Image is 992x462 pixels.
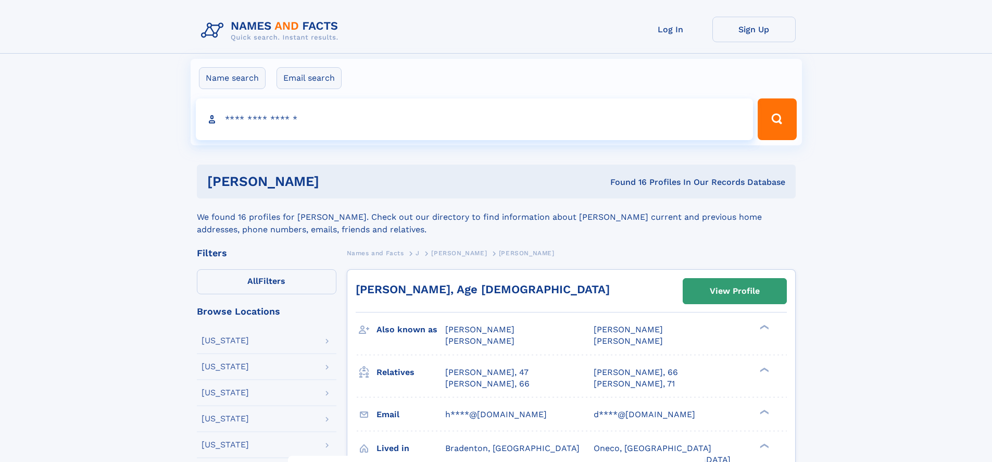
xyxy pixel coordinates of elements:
a: Sign Up [712,17,796,42]
label: Email search [277,67,342,89]
a: Log In [629,17,712,42]
div: [US_STATE] [202,336,249,345]
a: View Profile [683,279,786,304]
div: [US_STATE] [202,441,249,449]
span: Oneco, [GEOGRAPHIC_DATA] [594,443,711,453]
span: J [416,249,420,257]
a: [PERSON_NAME], 47 [445,367,529,378]
h3: Relatives [376,364,445,381]
a: [PERSON_NAME], 71 [594,378,675,390]
a: [PERSON_NAME], 66 [594,367,678,378]
div: ❯ [757,324,770,331]
div: ❯ [757,366,770,373]
label: Name search [199,67,266,89]
label: Filters [197,269,336,294]
div: We found 16 profiles for [PERSON_NAME]. Check out our directory to find information about [PERSON... [197,198,796,236]
a: Names and Facts [347,246,404,259]
span: [PERSON_NAME] [431,249,487,257]
a: [PERSON_NAME], 66 [445,378,530,390]
button: Search Button [758,98,796,140]
div: ❯ [757,442,770,449]
div: View Profile [710,279,760,303]
div: Found 16 Profiles In Our Records Database [464,177,785,188]
span: All [247,276,258,286]
a: [PERSON_NAME], Age [DEMOGRAPHIC_DATA] [356,283,610,296]
span: [PERSON_NAME] [445,324,514,334]
div: [US_STATE] [202,389,249,397]
a: J [416,246,420,259]
span: [PERSON_NAME] [594,336,663,346]
div: [US_STATE] [202,415,249,423]
span: [PERSON_NAME] [594,324,663,334]
div: Browse Locations [197,307,336,316]
a: [PERSON_NAME] [431,246,487,259]
h3: Lived in [376,440,445,457]
div: [US_STATE] [202,363,249,371]
div: ❯ [757,408,770,415]
span: Bradenton, [GEOGRAPHIC_DATA] [445,443,580,453]
h1: [PERSON_NAME] [207,175,465,188]
input: search input [196,98,754,140]
h3: Email [376,406,445,423]
img: Logo Names and Facts [197,17,347,45]
span: [PERSON_NAME] [499,249,555,257]
div: Filters [197,248,336,258]
span: [PERSON_NAME] [445,336,514,346]
h3: Also known as [376,321,445,339]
